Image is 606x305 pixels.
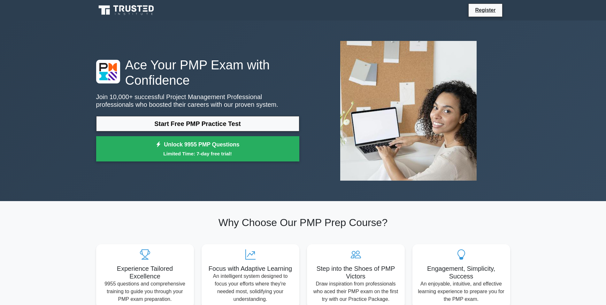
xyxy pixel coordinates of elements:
[96,116,299,131] a: Start Free PMP Practice Test
[418,265,505,280] h5: Engagement, Simplicity, Success
[312,265,400,280] h5: Step into the Shoes of PMP Victors
[101,265,189,280] h5: Experience Tailored Excellence
[101,280,189,303] p: 9955 questions and comprehensive training to guide you through your PMP exam preparation.
[96,57,299,88] h1: Ace Your PMP Exam with Confidence
[96,136,299,162] a: Unlock 9955 PMP QuestionsLimited Time: 7-day free trial!
[207,272,294,303] p: An intelligent system designed to focus your efforts where they're needed most, solidifying your ...
[104,150,291,157] small: Limited Time: 7-day free trial!
[418,280,505,303] p: An enjoyable, intuitive, and effective learning experience to prepare you for the PMP exam.
[96,216,510,229] h2: Why Choose Our PMP Prep Course?
[471,6,499,14] a: Register
[312,280,400,303] p: Draw inspiration from professionals who aced their PMP exam on the first try with our Practice Pa...
[207,265,294,272] h5: Focus with Adaptive Learning
[96,93,299,108] p: Join 10,000+ successful Project Management Professional professionals who boosted their careers w...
